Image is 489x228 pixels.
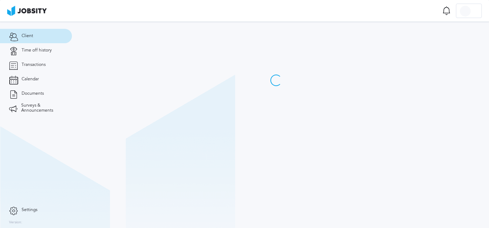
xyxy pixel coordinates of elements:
span: Time off history [22,48,52,53]
span: Surveys & Announcements [21,103,63,113]
img: ab4bad089aa723f57921c736e9817d99.png [7,6,47,16]
span: Calendar [22,77,39,82]
span: Transactions [22,62,46,67]
span: Documents [22,91,44,96]
label: Version: [9,220,22,225]
span: Client [22,33,33,39]
span: Settings [22,207,37,213]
